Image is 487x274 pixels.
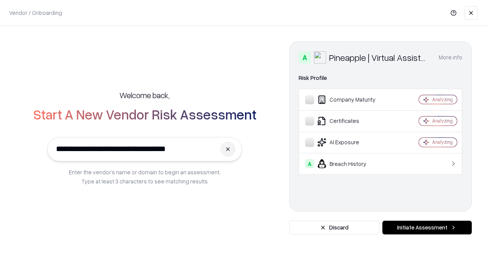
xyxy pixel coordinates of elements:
div: Analyzing [432,96,453,103]
div: Analyzing [432,118,453,124]
div: Company Maturity [305,95,396,104]
button: Discard [289,221,379,234]
div: Analyzing [432,139,453,145]
div: Certificates [305,116,396,126]
div: Breach History [305,159,396,168]
h5: Welcome back, [119,90,170,100]
p: Vendor / Onboarding [9,9,62,17]
p: Enter the vendor’s name or domain to begin an assessment. Type at least 3 characters to see match... [69,167,221,186]
div: A [305,159,314,168]
button: Initiate Assessment [382,221,472,234]
div: A [299,51,311,64]
div: Pineapple | Virtual Assistant Agency [329,51,430,64]
h2: Start A New Vendor Risk Assessment [33,107,256,122]
div: Risk Profile [299,73,462,83]
div: AI Exposure [305,138,396,147]
button: More info [439,51,462,64]
img: Pineapple | Virtual Assistant Agency [314,51,326,64]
